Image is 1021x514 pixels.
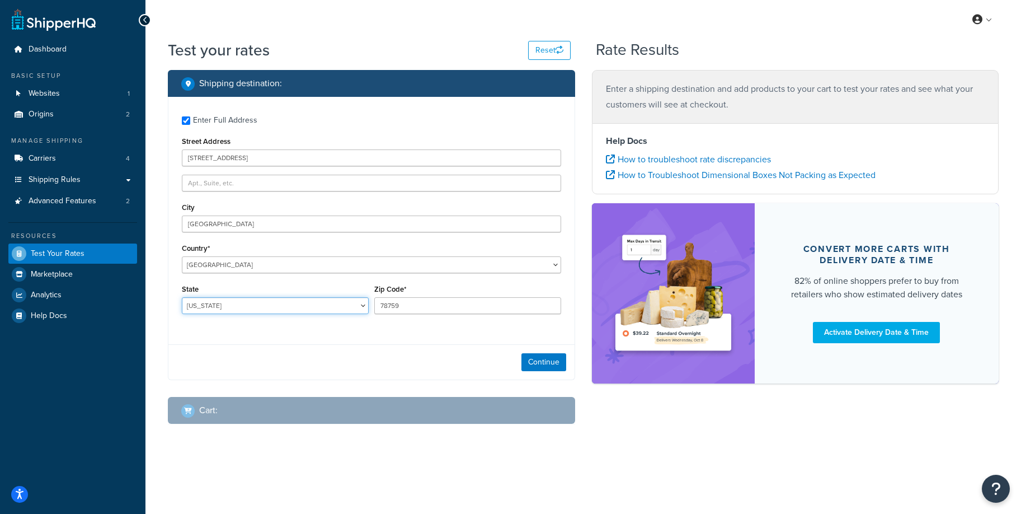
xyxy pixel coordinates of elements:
label: Street Address [182,137,230,146]
a: How to Troubleshoot Dimensional Boxes Not Packing as Expected [606,169,876,181]
img: feature-image-ddt-36eae7f7280da8017bfb280eaccd9c446f90b1fe08728e4019434db127062ab4.png [609,220,738,367]
a: Test Your Rates [8,244,137,264]
h2: Rate Results [596,41,679,59]
a: Websites1 [8,83,137,104]
label: State [182,285,199,293]
button: Reset [528,41,571,60]
button: Open Resource Center [982,475,1010,503]
a: Advanced Features2 [8,191,137,212]
h2: Shipping destination : [199,78,282,88]
h1: Test your rates [168,39,270,61]
span: Help Docs [31,311,67,321]
span: 1 [128,89,130,99]
span: Advanced Features [29,197,96,206]
li: Websites [8,83,137,104]
span: 4 [126,154,130,163]
a: Activate Delivery Date & Time [813,322,940,343]
label: City [182,203,195,212]
label: Zip Code* [374,285,406,293]
a: Analytics [8,285,137,305]
a: How to troubleshoot rate discrepancies [606,153,771,166]
h2: Cart : [199,405,218,415]
input: Enter Full Address [182,116,190,125]
li: Advanced Features [8,191,137,212]
span: Shipping Rules [29,175,81,185]
span: Marketplace [31,270,73,279]
a: Marketplace [8,264,137,284]
div: Resources [8,231,137,241]
span: 2 [126,197,130,206]
label: Country* [182,244,210,253]
p: Enter a shipping destination and add products to your cart to test your rates and see what your c... [606,81,985,113]
a: Help Docs [8,306,137,326]
span: 2 [126,110,130,119]
span: Dashboard [29,45,67,54]
a: Carriers4 [8,148,137,169]
a: Origins2 [8,104,137,125]
li: Origins [8,104,137,125]
span: Origins [29,110,54,119]
div: Convert more carts with delivery date & time [782,244,972,266]
input: Apt., Suite, etc. [182,175,561,191]
a: Shipping Rules [8,170,137,190]
span: Carriers [29,154,56,163]
span: Test Your Rates [31,249,84,259]
div: Enter Full Address [193,113,257,128]
span: Websites [29,89,60,99]
a: Dashboard [8,39,137,60]
span: Analytics [31,291,62,300]
button: Continue [521,353,566,371]
li: Carriers [8,148,137,169]
div: Manage Shipping [8,136,137,146]
div: Basic Setup [8,71,137,81]
h4: Help Docs [606,134,985,148]
div: 82% of online shoppers prefer to buy from retailers who show estimated delivery dates [782,274,972,301]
